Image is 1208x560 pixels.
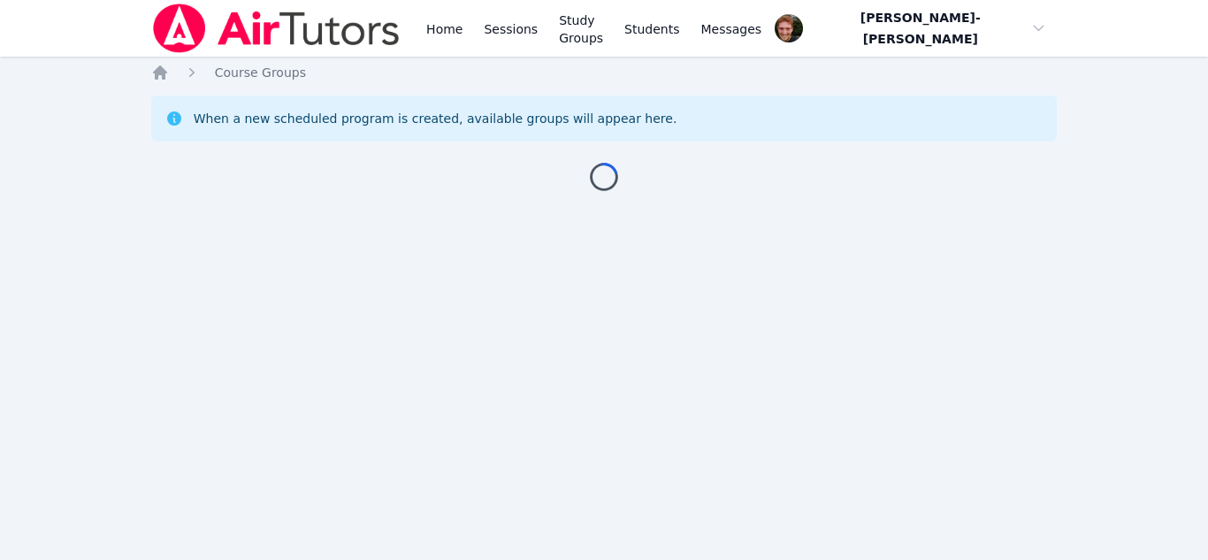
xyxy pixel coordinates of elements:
[151,64,1058,81] nav: Breadcrumb
[701,20,762,38] span: Messages
[194,110,677,127] div: When a new scheduled program is created, available groups will appear here.
[215,65,306,80] span: Course Groups
[151,4,401,53] img: Air Tutors
[215,64,306,81] a: Course Groups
